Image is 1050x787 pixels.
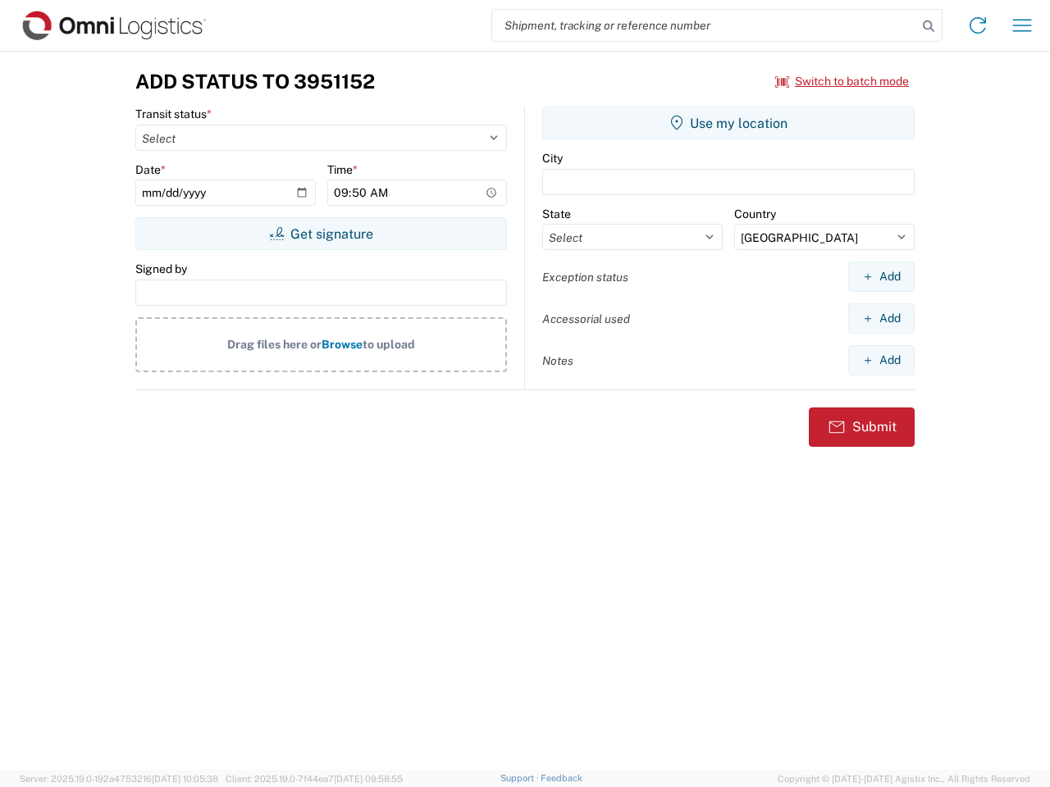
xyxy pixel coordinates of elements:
h3: Add Status to 3951152 [135,70,375,93]
input: Shipment, tracking or reference number [492,10,917,41]
label: Exception status [542,270,628,284]
button: Switch to batch mode [775,68,909,95]
span: Client: 2025.19.0-7f44ea7 [226,774,403,784]
a: Feedback [541,773,582,783]
span: Browse [322,338,363,351]
label: Date [135,162,166,177]
span: Drag files here or [227,338,322,351]
label: Notes [542,353,573,368]
button: Add [848,303,915,334]
button: Add [848,262,915,292]
label: Country [734,207,776,221]
label: Transit status [135,107,212,121]
span: Copyright © [DATE]-[DATE] Agistix Inc., All Rights Reserved [778,771,1030,786]
label: City [542,151,563,166]
span: [DATE] 10:05:38 [152,774,218,784]
a: Support [500,773,541,783]
label: Time [327,162,358,177]
label: Signed by [135,262,187,276]
button: Use my location [542,107,915,139]
label: Accessorial used [542,312,630,326]
span: [DATE] 09:58:55 [334,774,403,784]
span: to upload [363,338,415,351]
label: State [542,207,571,221]
span: Server: 2025.19.0-192a4753216 [20,774,218,784]
button: Submit [809,407,915,447]
button: Add [848,345,915,375]
button: Get signature [135,217,507,250]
